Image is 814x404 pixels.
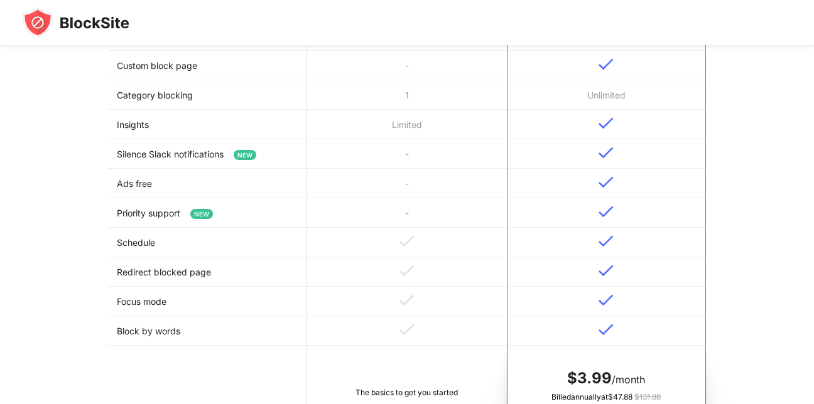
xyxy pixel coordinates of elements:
img: v-blue.svg [599,117,614,129]
img: v-blue.svg [599,265,614,277]
span: $ 131.88 [634,392,661,401]
img: blocksite-icon-black.svg [23,8,129,38]
div: /month [516,368,697,388]
img: v-grey.svg [399,324,415,336]
td: Redirect blocked page [108,257,307,287]
td: - [307,139,506,169]
td: - [307,51,506,80]
img: v-blue.svg [599,324,614,336]
img: v-blue.svg [599,147,614,159]
img: v-blue.svg [599,294,614,306]
td: Schedule [108,228,307,257]
td: Custom block page [108,51,307,80]
td: Focus mode [108,287,307,316]
img: v-grey.svg [399,294,415,306]
td: Block by words [108,316,307,346]
img: v-blue.svg [599,176,614,188]
div: The basics to get you started [316,386,497,399]
td: Priority support [108,198,307,228]
td: 1 [307,80,506,110]
img: v-blue.svg [599,58,614,70]
td: Silence Slack notifications [108,139,307,169]
span: $ 3.99 [567,369,612,387]
td: Ads free [108,169,307,198]
img: v-grey.svg [399,235,415,247]
td: - [307,198,506,228]
td: Limited [307,110,506,139]
td: Insights [108,110,307,139]
img: v-blue.svg [599,206,614,218]
td: Unlimited [507,80,706,110]
td: - [307,169,506,198]
img: v-grey.svg [399,265,415,277]
div: Billed annually at $ 47.88 [516,391,697,403]
td: Category blocking [108,80,307,110]
span: NEW [190,209,213,219]
span: NEW [234,150,256,160]
img: v-blue.svg [599,235,614,247]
